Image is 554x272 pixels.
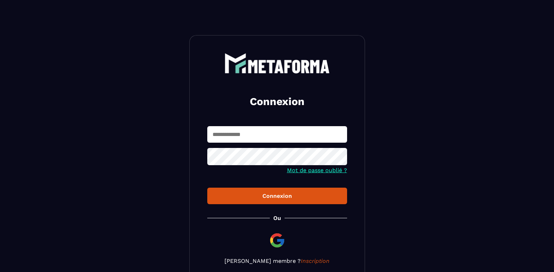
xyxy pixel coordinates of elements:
[224,53,330,73] img: logo
[269,232,286,249] img: google
[213,193,341,199] div: Connexion
[301,258,330,264] a: Inscription
[287,167,347,174] a: Mot de passe oublié ?
[207,258,347,264] p: [PERSON_NAME] membre ?
[273,215,281,221] p: Ou
[207,53,347,73] a: logo
[207,188,347,204] button: Connexion
[216,95,339,109] h2: Connexion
